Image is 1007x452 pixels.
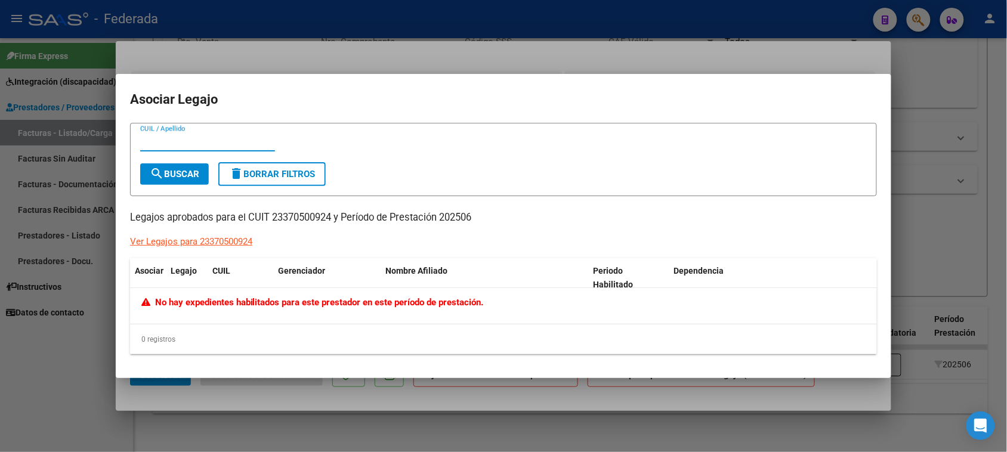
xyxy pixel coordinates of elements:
datatable-header-cell: Dependencia [669,258,878,298]
div: Open Intercom Messenger [966,411,995,440]
span: Dependencia [674,266,724,275]
span: CUIL [212,266,230,275]
datatable-header-cell: Legajo [166,258,208,298]
span: Legajo [171,266,197,275]
mat-icon: search [150,166,164,181]
span: Buscar [150,169,199,179]
p: Legajos aprobados para el CUIT 23370500924 y Período de Prestación 202506 [130,210,877,225]
datatable-header-cell: Nombre Afiliado [381,258,589,298]
span: No hay expedientes habilitados para este prestador en este período de prestación. [141,297,484,308]
button: Borrar Filtros [218,162,326,186]
datatable-header-cell: Periodo Habilitado [589,258,669,298]
datatable-header-cell: Asociar [130,258,166,298]
mat-icon: delete [229,166,243,181]
span: Asociar [135,266,163,275]
h2: Asociar Legajo [130,88,877,111]
div: Ver Legajos para 23370500924 [130,235,252,249]
span: Borrar Filtros [229,169,315,179]
span: Gerenciador [278,266,325,275]
button: Buscar [140,163,209,185]
div: 0 registros [130,324,877,354]
datatable-header-cell: CUIL [208,258,273,298]
span: Periodo Habilitado [594,266,634,289]
datatable-header-cell: Gerenciador [273,258,381,298]
span: Nombre Afiliado [385,266,447,275]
